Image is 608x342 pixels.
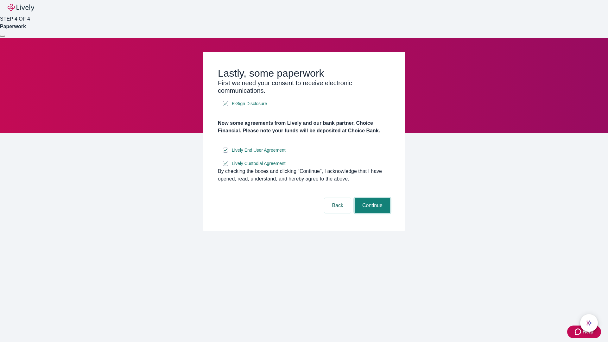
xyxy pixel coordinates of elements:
[575,328,582,336] svg: Zendesk support icon
[355,198,390,213] button: Continue
[567,326,601,338] button: Zendesk support iconHelp
[232,147,286,154] span: Lively End User Agreement
[231,100,268,108] a: e-sign disclosure document
[8,4,34,11] img: Lively
[586,320,592,326] svg: Lively AI Assistant
[218,168,390,183] div: By checking the boxes and clicking “Continue", I acknowledge that I have opened, read, understand...
[231,146,287,154] a: e-sign disclosure document
[232,100,267,107] span: E-Sign Disclosure
[582,328,593,336] span: Help
[324,198,351,213] button: Back
[232,160,286,167] span: Lively Custodial Agreement
[231,160,287,168] a: e-sign disclosure document
[218,67,390,79] h2: Lastly, some paperwork
[580,314,598,332] button: chat
[218,119,390,135] h4: Now some agreements from Lively and our bank partner, Choice Financial. Please note your funds wi...
[218,79,390,94] h3: First we need your consent to receive electronic communications.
